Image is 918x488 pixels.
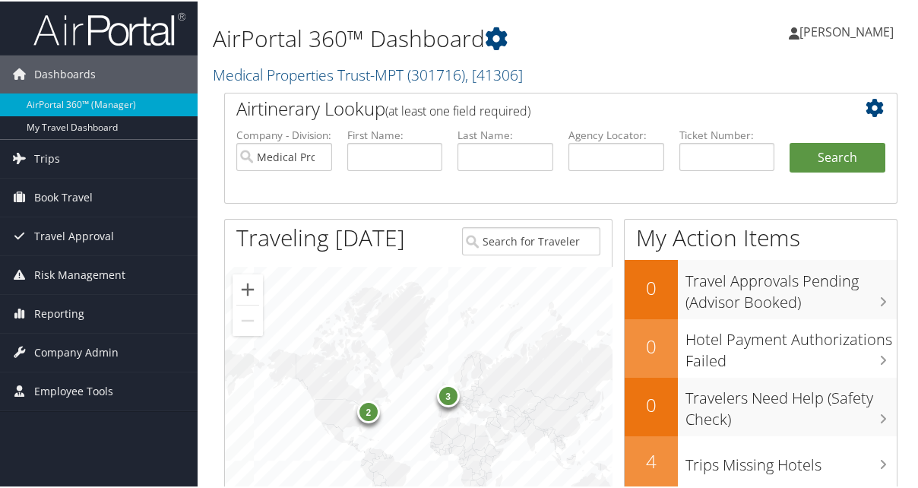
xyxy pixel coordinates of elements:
[213,21,677,53] h1: AirPortal 360™ Dashboard
[625,447,678,473] h2: 4
[789,8,909,53] a: [PERSON_NAME]
[685,320,897,370] h3: Hotel Payment Authorizations Failed
[34,255,125,293] span: Risk Management
[385,101,530,118] span: (at least one field required)
[233,304,263,334] button: Zoom out
[625,435,897,488] a: 4Trips Missing Hotels
[34,216,114,254] span: Travel Approval
[34,293,84,331] span: Reporting
[34,138,60,176] span: Trips
[34,371,113,409] span: Employee Tools
[233,273,263,303] button: Zoom in
[799,22,894,39] span: [PERSON_NAME]
[625,220,897,252] h1: My Action Items
[685,445,897,474] h3: Trips Missing Hotels
[357,399,380,422] div: 2
[685,379,897,429] h3: Travelers Need Help (Safety Check)
[790,141,885,172] button: Search
[347,126,443,141] label: First Name:
[625,258,897,317] a: 0Travel Approvals Pending (Advisor Booked)
[465,63,523,84] span: , [ 41306 ]
[213,63,523,84] a: Medical Properties Trust-MPT
[236,126,332,141] label: Company - Division:
[625,332,678,358] h2: 0
[34,54,96,92] span: Dashboards
[568,126,664,141] label: Agency Locator:
[625,376,897,435] a: 0Travelers Need Help (Safety Check)
[462,226,600,254] input: Search for Traveler
[679,126,775,141] label: Ticket Number:
[437,382,460,405] div: 3
[625,391,678,417] h2: 0
[34,332,119,370] span: Company Admin
[236,220,405,252] h1: Traveling [DATE]
[625,318,897,376] a: 0Hotel Payment Authorizations Failed
[457,126,553,141] label: Last Name:
[33,10,185,46] img: airportal-logo.png
[34,177,93,215] span: Book Travel
[625,274,678,299] h2: 0
[236,94,829,120] h2: Airtinerary Lookup
[685,261,897,312] h3: Travel Approvals Pending (Advisor Booked)
[407,63,465,84] span: ( 301716 )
